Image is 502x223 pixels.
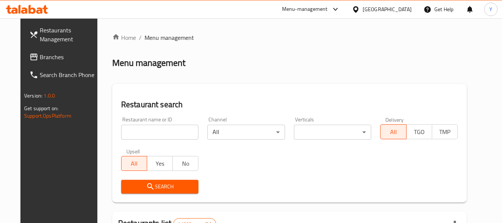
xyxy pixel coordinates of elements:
[435,127,455,137] span: TMP
[172,156,198,171] button: No
[385,117,404,122] label: Delivery
[40,52,98,61] span: Branches
[383,127,403,137] span: All
[121,125,199,140] input: Search for restaurant name or ID..
[145,33,194,42] span: Menu management
[150,158,170,169] span: Yes
[40,26,98,44] span: Restaurants Management
[24,103,58,113] span: Get support on:
[409,127,429,137] span: TGO
[24,111,71,121] a: Support.OpsPlatform
[127,182,193,191] span: Search
[294,125,372,140] div: ​
[124,158,144,169] span: All
[121,156,147,171] button: All
[282,5,328,14] div: Menu-management
[23,66,104,84] a: Search Branch Phone
[126,149,140,154] label: Upsell
[112,33,136,42] a: Home
[176,158,195,169] span: No
[23,21,104,48] a: Restaurants Management
[380,124,406,139] button: All
[24,91,42,101] span: Version:
[40,70,98,79] span: Search Branch Phone
[207,125,285,140] div: All
[406,124,432,139] button: TGO
[147,156,173,171] button: Yes
[139,33,142,42] li: /
[43,91,55,101] span: 1.0.0
[121,99,458,110] h2: Restaurant search
[112,57,185,69] h2: Menu management
[432,124,458,139] button: TMP
[363,5,412,13] div: [GEOGRAPHIC_DATA]
[112,33,467,42] nav: breadcrumb
[121,180,199,194] button: Search
[489,5,492,13] span: Y
[23,48,104,66] a: Branches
